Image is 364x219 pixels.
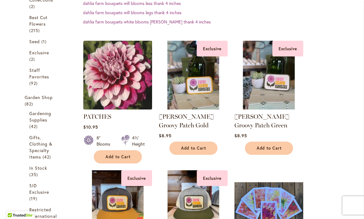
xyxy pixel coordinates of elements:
a: dahlia farm bouquets white blooms [PERSON_NAME] thank 4 inches [83,19,211,25]
span: Best Cut Flowers [29,14,48,27]
a: In Stock [29,165,54,178]
div: Exclusive [197,41,228,56]
span: 2 [29,56,36,62]
div: Exclusive [272,41,303,56]
a: Best Cut Flowers [29,14,54,34]
span: 1 [41,38,48,45]
a: Gardening Supplies [29,110,54,130]
div: 4½' Height [132,135,145,147]
a: Patches [83,105,152,111]
a: SID Grafletics Groovy Patch Green Exclusive [234,105,303,111]
span: Garden Shop [25,94,53,100]
span: $10.95 [83,124,98,130]
a: Exclusive [29,49,54,62]
span: Gifts, Clothing & Specialty Items [29,134,53,160]
a: SID Grafletics Groovy Patch Gold Exclusive [159,105,228,111]
a: dahlia farm bouquets will blooms less thank 4 inches [83,0,181,6]
a: PATCHES [83,113,111,120]
span: 42 [29,123,39,130]
a: [PERSON_NAME] Groovy Patch Green [234,113,289,129]
span: Add to Cart [181,146,206,151]
img: SID Grafletics Groovy Patch Green [234,41,303,109]
button: Add to Cart [94,150,142,163]
span: Seed [29,39,40,44]
span: In Stock [29,165,47,171]
div: Exclusive [121,170,152,186]
button: Add to Cart [169,142,217,155]
a: Staff Favorites [29,67,54,86]
span: 35 [29,171,39,178]
span: $8.95 [159,133,172,138]
span: 2 [29,3,36,10]
div: 8" Blooms [97,135,114,147]
button: Add to Cart [245,142,293,155]
a: Garden Shop [25,94,59,107]
span: 92 [29,80,39,86]
span: Staff Favorites [29,67,49,80]
a: SID Exclusive [29,182,54,202]
iframe: Launch Accessibility Center [5,197,22,214]
a: dahlia farm bouquets will blooms legs thank 4 inches [83,10,181,15]
span: 215 [29,27,41,34]
img: SID Grafletics Groovy Patch Gold [159,41,228,109]
span: 42 [43,154,52,160]
span: $8.95 [234,133,247,138]
span: Exclusive [29,50,49,56]
span: Add to Cart [105,154,131,159]
a: Gifts, Clothing &amp; Specialty Items [29,134,54,160]
span: Gardening Supplies [29,110,51,123]
span: SID Exclusive [29,183,49,195]
span: 82 [25,101,35,107]
span: 19 [29,195,39,202]
div: Exclusive [197,170,228,186]
img: Patches [83,41,152,109]
span: Add to Cart [257,146,282,151]
a: [PERSON_NAME] Groovy Patch Gold [159,113,214,129]
a: Seed [29,38,54,45]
